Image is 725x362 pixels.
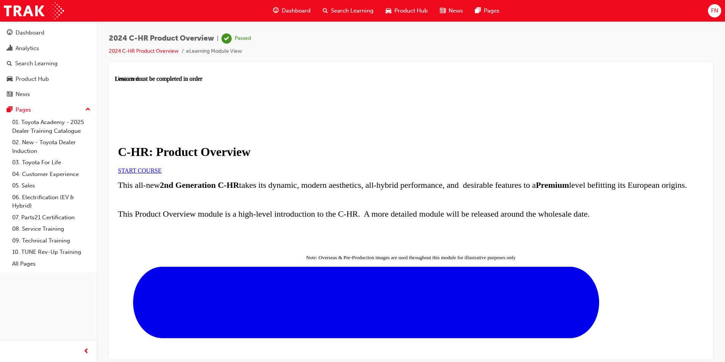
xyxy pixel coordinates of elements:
span: 2024 C-HR Product Overview [109,34,214,43]
span: guage-icon [7,30,13,36]
span: | [217,34,218,43]
a: 01. Toyota Academy - 2025 Dealer Training Catalogue [9,116,94,137]
span: search-icon [7,60,12,67]
span: news-icon [7,91,13,98]
span: chart-icon [7,45,13,52]
a: Search Learning [3,57,94,71]
div: Dashboard [16,28,44,37]
span: FN [711,6,718,15]
div: Pages [16,105,31,114]
span: pages-icon [475,6,481,16]
span: search-icon [323,6,328,16]
a: 08. Service Training [9,223,94,235]
a: Analytics [3,41,94,55]
a: car-iconProduct Hub [380,3,434,19]
a: Product Hub [3,72,94,86]
a: 05. Sales [9,180,94,192]
button: Pages [3,103,94,117]
a: 02. New - Toyota Dealer Induction [9,137,94,157]
span: guage-icon [273,6,279,16]
a: 07. Parts21 Certification [9,212,94,223]
div: Analytics [16,44,39,53]
a: pages-iconPages [469,3,505,19]
a: search-iconSearch Learning [317,3,380,19]
a: guage-iconDashboard [267,3,317,19]
strong: P [421,105,426,114]
a: 04. Customer Experience [9,168,94,180]
div: News [16,90,30,99]
span: Pages [484,6,499,15]
span: learningRecordVerb_PASS-icon [221,33,232,44]
span: car-icon [386,6,391,16]
a: News [3,87,94,101]
a: 09. Technical Training [9,235,94,247]
a: 10. TUNE Rev-Up Training [9,246,94,258]
span: prev-icon [83,347,89,356]
a: news-iconNews [434,3,469,19]
span: News [449,6,463,15]
a: 2024 C-HR Product Overview [109,48,179,54]
span: pages-icon [7,107,13,113]
span: news-icon [440,6,446,16]
span: Search Learning [331,6,373,15]
strong: remium [426,105,454,114]
sub: Note: Overseas & Pre-Production images are used throughout this module for illustrative purposes ... [191,179,401,185]
a: Dashboard [3,26,94,40]
span: car-icon [7,76,13,83]
img: Trak [4,2,64,19]
span: Product Hub [394,6,428,15]
button: FN [708,4,721,17]
span: This Product Overview module is a high-level introduction to the C-HR. A more detailed module wil... [3,134,475,143]
li: eLearning Module View [186,47,242,56]
a: 06. Electrification (EV & Hybrid) [9,192,94,212]
div: Product Hub [16,75,49,83]
a: 03. Toyota For Life [9,157,94,168]
a: All Pages [9,258,94,270]
div: Search Learning [15,59,58,68]
span: up-icon [85,105,91,115]
div: Passed [235,35,251,42]
span: This all-new takes its dynamic, modern aesthetics, all-hybrid performance, and desirable features... [3,105,572,114]
span: Dashboard [282,6,311,15]
strong: 2nd Generation C-HR [45,105,124,114]
a: START COURSE [3,92,47,98]
button: DashboardAnalyticsSearch LearningProduct HubNews [3,24,94,103]
h1: C-HR: Product Overview [3,69,589,83]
